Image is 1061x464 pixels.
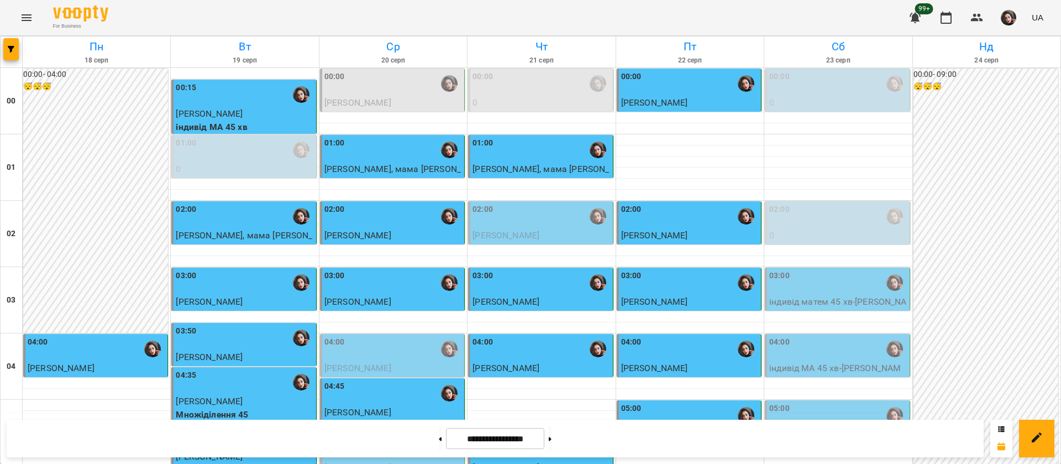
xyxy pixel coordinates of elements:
img: Гусак Олена Армаїсівна \МА укр .рос\ШЧ укр .рос\\ https://us06web.zoom.us/j/83079612343 [738,274,754,291]
span: [PERSON_NAME] [472,363,539,373]
span: [PERSON_NAME] [621,230,688,241]
h6: 00 [7,95,15,107]
img: Гусак Олена Армаїсівна \МА укр .рос\ШЧ укр .рос\\ https://us06web.zoom.us/j/83079612343 [590,75,606,92]
h6: 00:00 - 04:00 [23,69,168,81]
img: Гусак Олена Армаїсівна \МА укр .рос\ШЧ укр .рос\\ https://us06web.zoom.us/j/83079612343 [886,341,903,357]
img: Гусак Олена Армаїсівна \МА укр .рос\ШЧ укр .рос\\ https://us06web.zoom.us/j/83079612343 [738,75,754,92]
h6: 24 серп [915,55,1059,66]
img: Гусак Олена Армаїсівна \МА укр .рос\ШЧ укр .рос\\ https://us06web.zoom.us/j/83079612343 [293,330,309,346]
label: 04:35 [176,369,196,382]
label: 00:00 [324,71,345,83]
label: 04:00 [324,336,345,348]
img: Гусак Олена Армаїсівна \МА укр .рос\ШЧ укр .рос\\ https://us06web.zoom.us/j/83079612343 [293,208,309,225]
p: індивід шч 45 хв [324,309,462,322]
div: Гусак Олена Армаїсівна \МА укр .рос\ШЧ укр .рос\\ https://us06web.zoom.us/j/83079612343 [144,341,161,357]
div: Гусак Олена Армаїсівна \МА укр .рос\ШЧ укр .рос\\ https://us06web.zoom.us/j/83079612343 [738,341,754,357]
label: 03:50 [176,325,196,337]
h6: Пн [24,38,169,55]
span: For Business [53,23,108,30]
img: Гусак Олена Армаїсівна \МА укр .рос\ШЧ укр .рос\\ https://us06web.zoom.us/j/83079612343 [886,274,903,291]
img: 415cf204168fa55e927162f296ff3726.jpg [1001,10,1016,25]
p: індивід МА 45 хв [621,375,759,388]
span: [PERSON_NAME] [28,363,94,373]
h6: Пт [618,38,762,55]
p: індивід МА 45 хв [621,309,759,322]
label: 05:00 [621,403,642,415]
img: Гусак Олена Армаїсівна \МА укр .рос\ШЧ укр .рос\\ https://us06web.zoom.us/j/83079612343 [293,142,309,158]
label: 04:00 [621,336,642,348]
p: індивід МА 45 хв ([PERSON_NAME]) [176,176,313,202]
p: індивід МА 45 хв [324,242,462,256]
p: індивід МА 45 хв [176,121,313,134]
label: 00:00 [472,71,493,83]
img: Гусак Олена Армаїсівна \МА укр .рос\ШЧ укр .рос\\ https://us06web.zoom.us/j/83079612343 [590,142,606,158]
img: Гусак Олена Армаїсівна \МА укр .рос\ШЧ укр .рос\\ https://us06web.zoom.us/j/83079612343 [590,208,606,225]
h6: 21 серп [469,55,613,66]
img: Гусак Олена Армаїсівна \МА укр .рос\ШЧ укр .рос\\ https://us06web.zoom.us/j/83079612343 [441,208,458,225]
label: 00:00 [621,71,642,83]
p: індивід МА 45 хв ([PERSON_NAME]) [769,242,907,268]
h6: 02 [7,228,15,240]
div: Гусак Олена Армаїсівна \МА укр .рос\ШЧ укр .рос\\ https://us06web.zoom.us/j/83079612343 [441,75,458,92]
label: 03:00 [769,270,790,282]
p: індивід МА 45 хв [621,242,759,256]
img: Гусак Олена Армаїсівна \МА укр .рос\ШЧ укр .рос\\ https://us06web.zoom.us/j/83079612343 [293,86,309,103]
img: Voopty Logo [53,6,108,22]
p: Множіділення 45 [176,408,313,421]
span: UA [1032,12,1043,23]
p: 0 [769,96,907,110]
button: Menu [13,4,40,31]
img: Гусак Олена Армаїсівна \МА укр .рос\ШЧ укр .рос\\ https://us06web.zoom.us/j/83079612343 [886,407,903,424]
label: 00:15 [176,82,196,94]
img: Гусак Олена Армаїсівна \МА укр .рос\ШЧ укр .рос\\ https://us06web.zoom.us/j/83079612343 [293,274,309,291]
h6: Вт [172,38,317,55]
h6: 03 [7,294,15,306]
span: [PERSON_NAME] [472,230,539,241]
div: Гусак Олена Армаїсівна \МА укр .рос\ШЧ укр .рос\\ https://us06web.zoom.us/j/83079612343 [738,407,754,424]
img: Гусак Олена Армаїсівна \МА укр .рос\ШЧ укр .рос\\ https://us06web.zoom.us/j/83079612343 [441,142,458,158]
label: 04:00 [769,336,790,348]
img: Гусак Олена Армаїсівна \МА укр .рос\ШЧ укр .рос\\ https://us06web.zoom.us/j/83079612343 [441,274,458,291]
span: [PERSON_NAME] [176,352,243,362]
label: 05:00 [769,403,790,415]
span: [PERSON_NAME] [176,296,243,307]
p: 0 [176,163,313,176]
p: індивід матем 45 хв [176,309,313,322]
div: Гусак Олена Армаїсівна \МА укр .рос\ШЧ укр .рос\\ https://us06web.zoom.us/j/83079612343 [293,374,309,390]
p: 0 [472,96,610,110]
label: 04:00 [472,336,493,348]
p: індивід МА 45 хв - [PERSON_NAME] [769,362,907,388]
h6: Ср [321,38,465,55]
p: 0 [769,229,907,242]
span: [PERSON_NAME] [324,363,391,373]
label: 02:00 [176,204,196,216]
span: [PERSON_NAME] [324,97,391,108]
p: індивід МА 45 хв [176,364,313,377]
p: індивід шч 45 хв [324,110,462,123]
span: [PERSON_NAME] [324,407,391,418]
img: Гусак Олена Армаїсівна \МА укр .рос\ШЧ укр .рос\\ https://us06web.zoom.us/j/83079612343 [441,341,458,357]
img: Гусак Олена Армаїсівна \МА укр .рос\ШЧ укр .рос\\ https://us06web.zoom.us/j/83079612343 [590,274,606,291]
img: Гусак Олена Армаїсівна \МА укр .рос\ШЧ укр .рос\\ https://us06web.zoom.us/j/83079612343 [886,75,903,92]
h6: 😴😴😴 [23,81,168,93]
label: 03:00 [472,270,493,282]
span: [PERSON_NAME] [324,296,391,307]
img: Гусак Олена Армаїсівна \МА укр .рос\ШЧ укр .рос\\ https://us06web.zoom.us/j/83079612343 [886,208,903,225]
label: 03:00 [176,270,196,282]
h6: 22 серп [618,55,762,66]
h6: 01 [7,161,15,174]
h6: 23 серп [766,55,910,66]
span: [PERSON_NAME] [176,108,243,119]
span: [PERSON_NAME] [621,296,688,307]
